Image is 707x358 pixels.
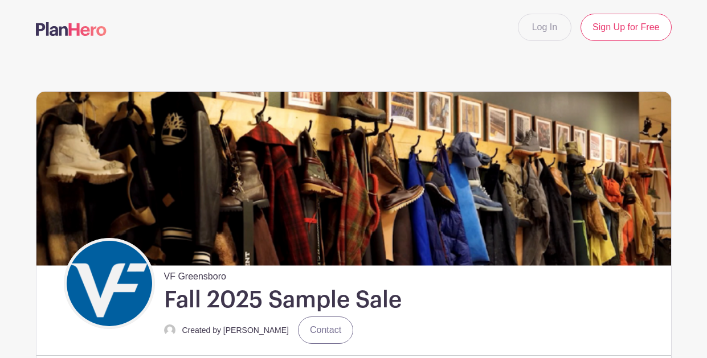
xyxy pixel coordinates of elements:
[164,265,226,283] span: VF Greensboro
[164,324,175,336] img: default-ce2991bfa6775e67f084385cd625a349d9dcbb7a52a09fb2fda1e96e2d18dcdb.png
[36,22,107,36] img: logo-507f7623f17ff9eddc593b1ce0a138ce2505c220e1c5a4e2b4648c50719b7d32.svg
[164,286,402,314] h1: Fall 2025 Sample Sale
[518,14,571,41] a: Log In
[67,241,152,326] img: VF_Icon_FullColor_CMYK-small.png
[581,14,671,41] a: Sign Up for Free
[298,316,353,344] a: Contact
[182,326,289,335] small: Created by [PERSON_NAME]
[36,92,671,265] img: Sample%20Sale.png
